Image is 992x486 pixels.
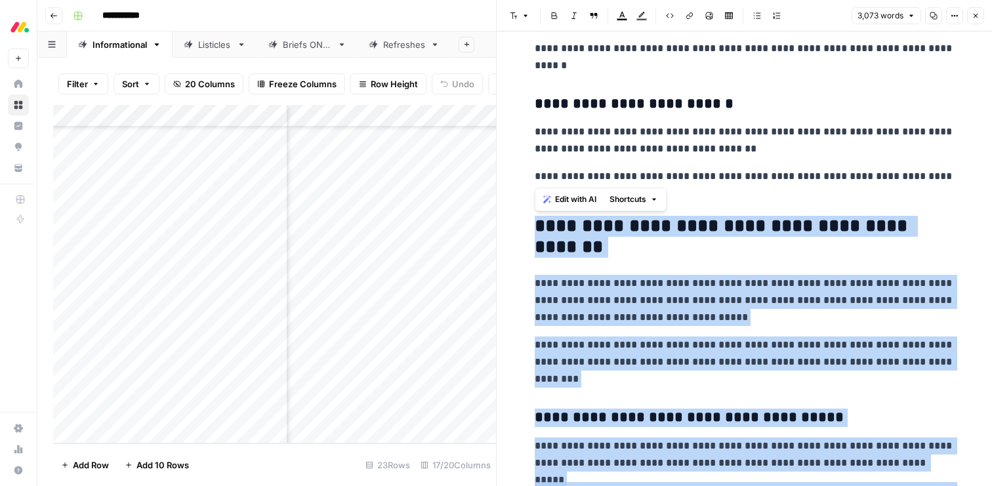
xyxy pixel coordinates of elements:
a: Insights [8,115,29,136]
span: Shortcuts [610,193,646,205]
button: Shortcuts [604,191,663,208]
button: Row Height [350,73,426,94]
button: Edit with AI [538,191,602,208]
button: Filter [58,73,108,94]
a: Briefs ONLY [257,31,358,58]
button: 20 Columns [165,73,243,94]
a: Usage [8,439,29,460]
span: Undo [452,77,474,91]
span: Add Row [73,458,109,472]
div: Briefs ONLY [283,38,332,51]
button: Sort [114,73,159,94]
div: 17/20 Columns [415,455,496,476]
a: Home [8,73,29,94]
button: Add Row [53,455,117,476]
div: Listicles [198,38,232,51]
span: Filter [67,77,88,91]
div: Informational [93,38,147,51]
a: Informational [67,31,173,58]
a: Refreshes [358,31,451,58]
img: Monday.com Logo [8,15,31,39]
span: 20 Columns [185,77,235,91]
div: Refreshes [383,38,425,51]
a: Opportunities [8,136,29,157]
span: Row Height [371,77,418,91]
span: Edit with AI [555,193,596,205]
a: Your Data [8,157,29,178]
button: 3,073 words [852,7,921,24]
a: Listicles [173,31,257,58]
button: Add 10 Rows [117,455,197,476]
button: Freeze Columns [249,73,345,94]
span: Freeze Columns [269,77,337,91]
span: Sort [122,77,139,91]
span: 3,073 words [858,10,903,22]
button: Workspace: Monday.com [8,10,29,43]
a: Browse [8,94,29,115]
span: Add 10 Rows [136,458,189,472]
a: Settings [8,418,29,439]
div: 23 Rows [360,455,415,476]
button: Undo [432,73,483,94]
button: Help + Support [8,460,29,481]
